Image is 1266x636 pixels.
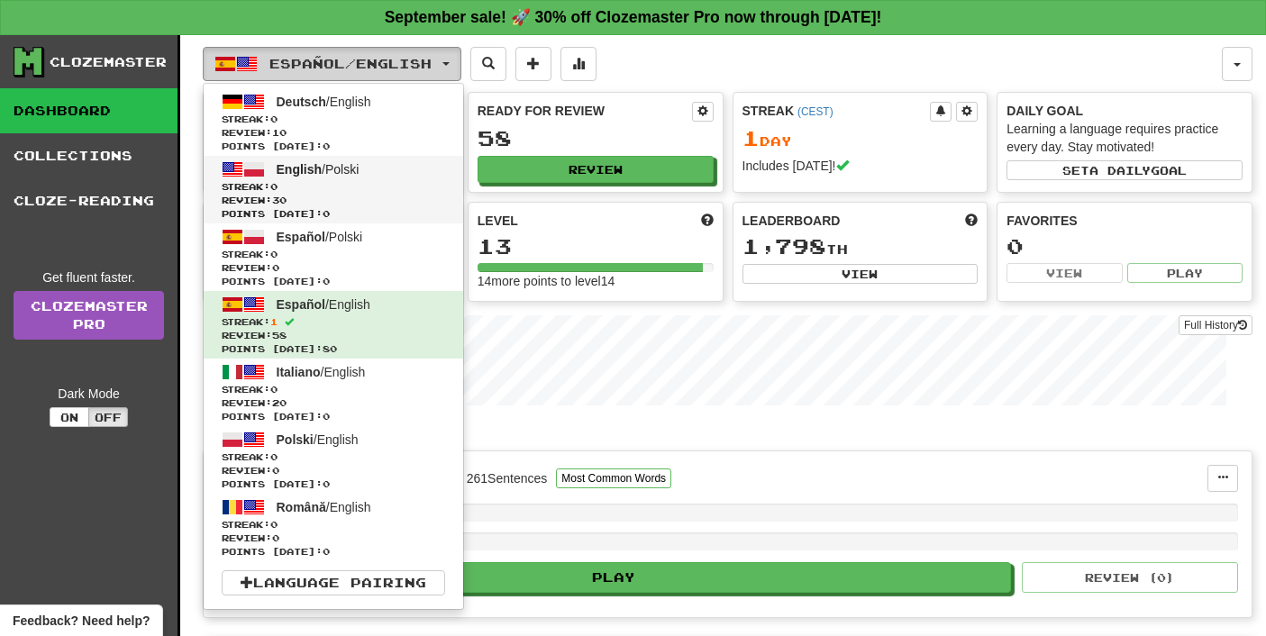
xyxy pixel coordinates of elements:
[478,156,714,183] button: Review
[742,157,979,175] div: Includes [DATE]!
[270,114,278,124] span: 0
[742,102,931,120] div: Streak
[222,477,445,491] span: Points [DATE]: 0
[222,126,445,140] span: Review: 10
[222,410,445,423] span: Points [DATE]: 0
[478,272,714,290] div: 14 more points to level 14
[270,316,278,327] span: 1
[277,230,363,244] span: / Polski
[13,612,150,630] span: Open feedback widget
[1127,263,1243,283] button: Play
[1006,263,1122,283] button: View
[742,235,979,259] div: th
[50,407,89,427] button: On
[742,264,979,284] button: View
[270,519,278,530] span: 0
[1006,212,1243,230] div: Favorites
[14,268,164,286] div: Get fluent faster.
[1006,235,1243,258] div: 0
[203,423,1252,441] p: In Progress
[385,8,882,26] strong: September sale! 🚀 30% off Clozemaster Pro now through [DATE]!
[222,545,445,559] span: Points [DATE]: 0
[1006,120,1243,156] div: Learning a language requires practice every day. Stay motivated!
[269,56,432,71] span: Español / English
[270,384,278,395] span: 0
[478,212,518,230] span: Level
[222,464,445,477] span: Review: 0
[277,95,371,109] span: / English
[222,248,445,261] span: Streak:
[14,291,164,340] a: ClozemasterPro
[88,407,128,427] button: Off
[742,212,841,230] span: Leaderboard
[1022,562,1238,593] button: Review (0)
[478,127,714,150] div: 58
[222,383,445,396] span: Streak:
[470,47,506,81] button: Search sentences
[1006,160,1243,180] button: Seta dailygoal
[742,127,979,150] div: Day
[965,212,978,230] span: This week in points, UTC
[270,249,278,259] span: 0
[277,365,321,379] span: Italiano
[277,432,314,447] span: Polski
[50,53,167,71] div: Clozemaster
[222,570,445,595] a: Language Pairing
[277,297,325,312] span: Español
[217,562,1011,593] button: Play
[204,156,463,223] a: English/PolskiStreak:0 Review:30Points [DATE]:0
[277,365,366,379] span: / English
[478,102,692,120] div: Ready for Review
[222,194,445,207] span: Review: 30
[222,450,445,464] span: Streak:
[277,297,370,312] span: / English
[701,212,714,230] span: Score more points to level up
[204,494,463,561] a: Română/EnglishStreak:0 Review:0Points [DATE]:0
[222,315,445,329] span: Streak:
[222,207,445,221] span: Points [DATE]: 0
[478,235,714,258] div: 13
[277,162,360,177] span: / Polski
[270,181,278,192] span: 0
[204,88,463,156] a: Deutsch/EnglishStreak:0 Review:10Points [DATE]:0
[277,230,325,244] span: Español
[204,426,463,494] a: Polski/EnglishStreak:0 Review:0Points [DATE]:0
[1179,315,1252,335] button: Full History
[277,162,323,177] span: English
[797,105,833,118] a: (CEST)
[556,468,671,488] button: Most Common Words
[277,95,326,109] span: Deutsch
[204,223,463,291] a: Español/PolskiStreak:0 Review:0Points [DATE]:0
[277,432,359,447] span: / English
[560,47,597,81] button: More stats
[222,275,445,288] span: Points [DATE]: 0
[277,500,326,514] span: Română
[1006,102,1243,120] div: Daily Goal
[467,469,548,487] div: 261 Sentences
[222,342,445,356] span: Points [DATE]: 80
[222,261,445,275] span: Review: 0
[515,47,551,81] button: Add sentence to collection
[222,113,445,126] span: Streak:
[204,359,463,426] a: Italiano/EnglishStreak:0 Review:20Points [DATE]:0
[222,180,445,194] span: Streak:
[742,125,760,150] span: 1
[277,500,371,514] span: / English
[270,451,278,462] span: 0
[14,385,164,403] div: Dark Mode
[742,233,826,259] span: 1,798
[203,47,461,81] button: Español/English
[222,140,445,153] span: Points [DATE]: 0
[222,518,445,532] span: Streak:
[1089,164,1151,177] span: a daily
[222,396,445,410] span: Review: 20
[204,291,463,359] a: Español/EnglishStreak:1 Review:58Points [DATE]:80
[222,532,445,545] span: Review: 0
[222,329,445,342] span: Review: 58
